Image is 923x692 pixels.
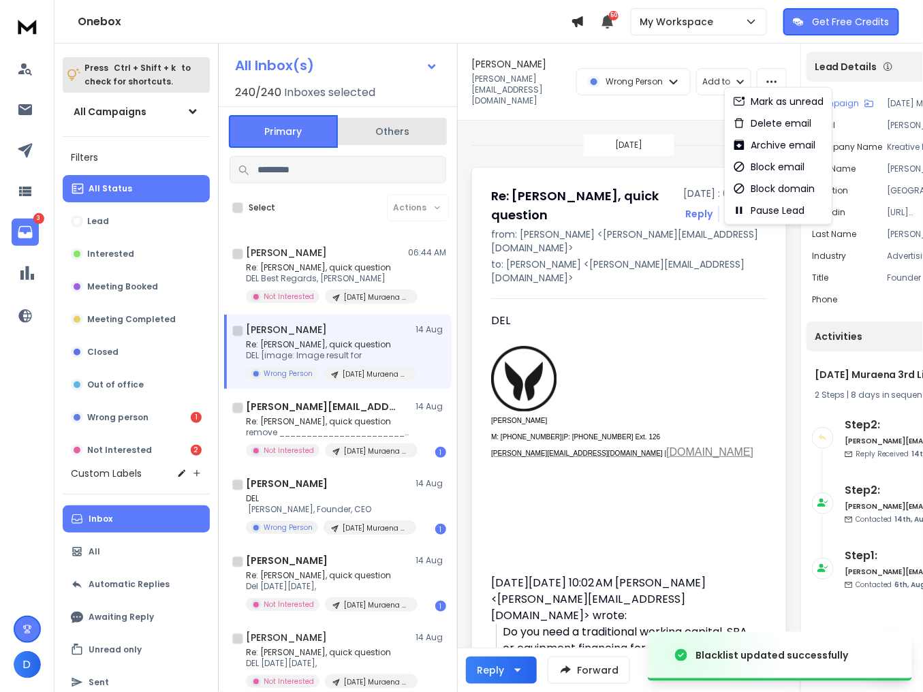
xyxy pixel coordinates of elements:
[246,339,409,350] p: Re: [PERSON_NAME], quick question
[264,522,313,533] p: Wrong Person
[471,74,568,106] p: [PERSON_NAME][EMAIL_ADDRESS][DOMAIN_NAME]
[246,493,409,504] p: DEL
[733,116,811,130] div: Delete email
[609,11,619,20] span: 50
[89,677,109,688] p: Sent
[246,273,409,284] p: DEL Best Regards, [PERSON_NAME]
[246,581,409,592] p: Del [DATE][DATE],
[229,115,338,148] button: Primary
[78,14,571,30] h1: Onebox
[87,216,109,227] p: Lead
[246,647,409,658] p: Re: [PERSON_NAME], quick question
[246,323,327,336] h1: [PERSON_NAME]
[408,247,446,258] p: 06:44 AM
[733,160,804,174] div: Block email
[112,60,178,76] span: Ctrl + Shift + k
[87,379,144,390] p: Out of office
[249,202,275,213] label: Select
[812,15,890,29] p: Get Free Credits
[84,61,191,89] p: Press to check for shortcuts.
[812,251,846,262] p: industry
[812,142,882,153] p: Company Name
[246,350,409,361] p: DEL [image: Image result for
[733,138,815,152] div: Archive email
[191,445,202,456] div: 2
[246,631,327,644] h1: [PERSON_NAME]
[14,14,41,39] img: logo
[640,15,719,29] p: My Workspace
[815,389,845,400] span: 2 Steps
[344,446,409,456] p: [DATE] Muraena 3rd List
[416,632,446,643] p: 14 Aug
[733,204,804,217] div: Pause Lead
[246,658,409,669] p: DEL [DATE][DATE],
[815,60,877,74] p: Lead Details
[812,229,856,240] p: Last Name
[14,651,41,678] span: D
[235,84,281,101] span: 240 / 240
[87,347,119,358] p: Closed
[564,433,661,441] font: P: [PHONE_NUMBER] Ext. 126
[87,412,148,423] p: Wrong person
[606,76,663,87] p: Wrong Person
[548,657,630,684] button: Forward
[89,579,170,590] p: Automatic Replies
[246,246,327,259] h1: [PERSON_NAME]
[491,575,756,624] div: [DATE][DATE] 10:02 AM [PERSON_NAME] <[PERSON_NAME][EMAIL_ADDRESS][DOMAIN_NAME]> wrote:
[491,433,562,441] font: M: [PHONE_NUMBER]
[264,292,314,302] p: Not Interested
[665,450,667,457] span: |
[74,105,146,119] h1: All Campaigns
[491,346,557,411] img: Image result for kreative kontent logo
[344,677,409,687] p: [DATE] Muraena 3rd List
[812,272,828,283] p: title
[562,433,564,441] span: |
[191,412,202,423] div: 1
[491,313,756,329] div: DEL
[491,417,547,424] span: [PERSON_NAME]
[284,84,375,101] h3: Inboxes selected
[264,599,314,610] p: Not Interested
[33,213,44,224] p: 3
[491,187,675,225] h1: Re: [PERSON_NAME], quick question
[246,504,409,515] p: ￼ [PERSON_NAME], Founder, CEO
[246,570,409,581] p: Re: [PERSON_NAME], quick question
[344,292,409,302] p: [DATE] Muraena 3rd List
[812,163,856,174] p: First Name
[416,401,446,412] p: 14 Aug
[89,183,132,194] p: All Status
[89,514,112,524] p: Inbox
[87,281,158,292] p: Meeting Booked
[471,57,546,71] h1: [PERSON_NAME]
[246,427,409,438] p: remove ________________________________ From: [PERSON_NAME]
[71,467,142,480] h3: Custom Labels
[435,447,446,458] div: 1
[264,368,313,379] p: Wrong Person
[344,600,409,610] p: [DATE] Muraena 3rd List
[246,400,396,413] h1: [PERSON_NAME][EMAIL_ADDRESS][DOMAIN_NAME]
[246,416,409,427] p: Re: [PERSON_NAME], quick question
[685,207,713,221] button: Reply
[477,663,504,677] div: Reply
[702,76,730,87] p: Add to
[343,523,408,533] p: [DATE] Muraena 3rd List
[89,644,142,655] p: Unread only
[491,227,767,255] p: from: [PERSON_NAME] <[PERSON_NAME][EMAIL_ADDRESS][DOMAIN_NAME]>
[264,676,314,687] p: Not Interested
[491,257,767,285] p: to: [PERSON_NAME] <[PERSON_NAME][EMAIL_ADDRESS][DOMAIN_NAME]>
[343,369,408,379] p: [DATE] Muraena 3rd List
[87,314,176,325] p: Meeting Completed
[338,116,447,146] button: Others
[812,98,859,109] p: Campaign
[87,249,134,259] p: Interested
[246,554,328,567] h1: [PERSON_NAME]
[491,450,663,457] font: [PERSON_NAME][EMAIL_ADDRESS][DOMAIN_NAME]
[87,445,152,456] p: Not Interested
[435,524,446,535] div: 1
[733,95,824,108] div: Mark as unread
[63,148,210,167] h3: Filters
[235,59,314,72] h1: All Inbox(s)
[89,612,154,623] p: Awaiting Reply
[812,294,837,305] p: Phone
[416,555,446,566] p: 14 Aug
